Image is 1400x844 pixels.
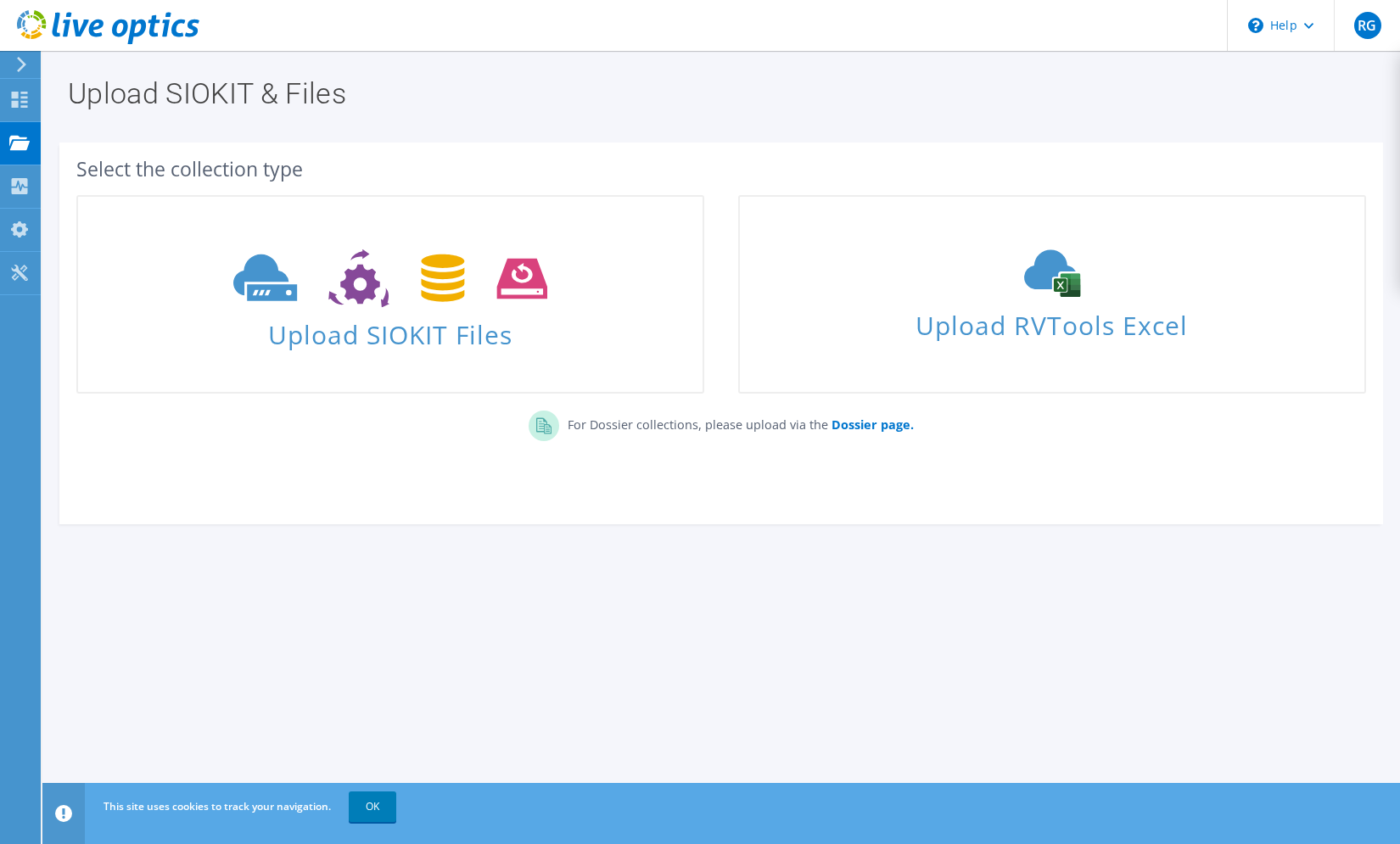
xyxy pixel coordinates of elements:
svg: \n [1248,18,1263,33]
span: Upload RVTools Excel [740,303,1364,339]
a: Dossier page. [828,416,914,433]
span: RG [1354,12,1381,39]
h1: Upload SIOKIT & Files [68,79,1366,108]
span: Upload SIOKIT Files [78,311,703,348]
a: OK [349,791,396,822]
span: This site uses cookies to track your navigation. [104,799,331,813]
a: Upload SIOKIT Files [76,195,704,394]
b: Dossier page. [832,416,914,433]
div: Select the collection type [76,159,1366,178]
a: Upload RVTools Excel [738,195,1366,394]
p: For Dossier collections, please upload via the [559,411,914,434]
